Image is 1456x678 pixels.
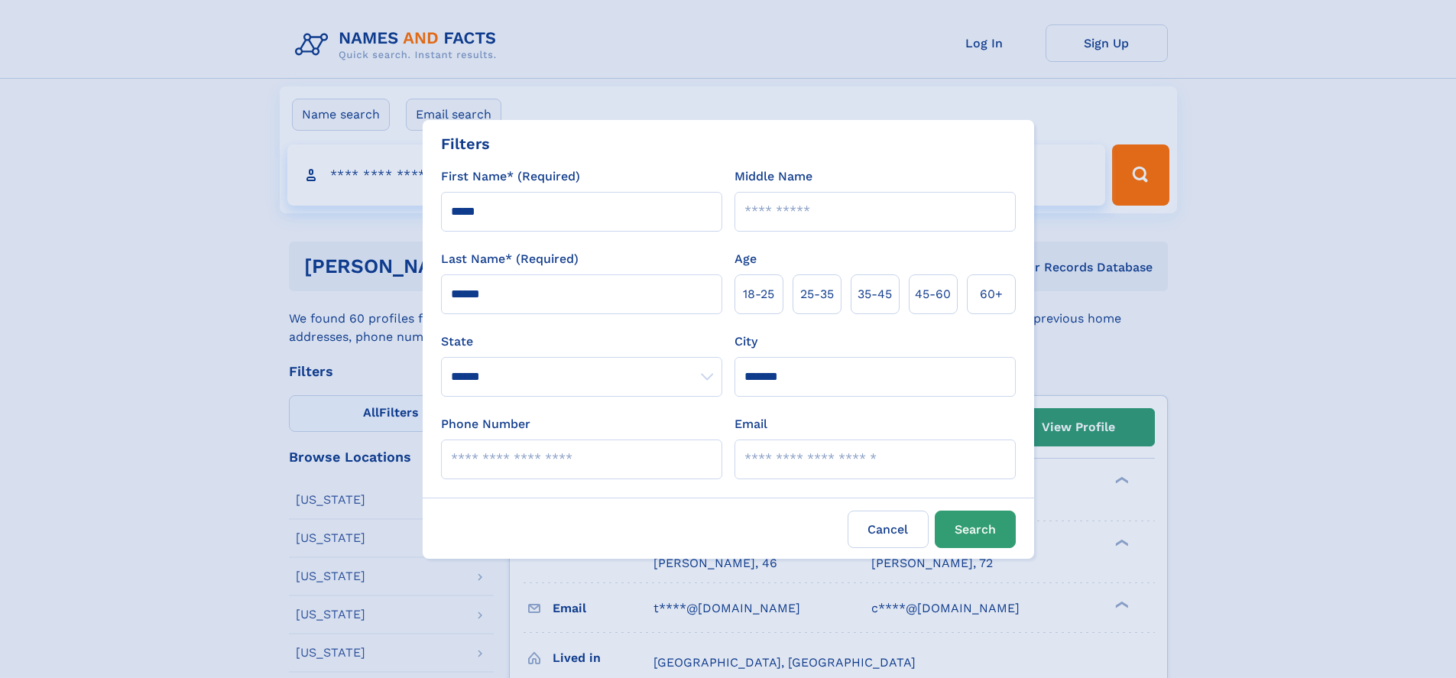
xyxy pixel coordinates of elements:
label: Cancel [848,511,929,548]
label: Phone Number [441,415,530,433]
span: 25‑35 [800,285,834,303]
label: Age [734,250,757,268]
span: 60+ [980,285,1003,303]
span: 45‑60 [915,285,951,303]
label: State [441,333,722,351]
label: First Name* (Required) [441,167,580,186]
label: City [734,333,757,351]
span: 18‑25 [743,285,774,303]
label: Middle Name [734,167,812,186]
label: Email [734,415,767,433]
span: 35‑45 [858,285,892,303]
label: Last Name* (Required) [441,250,579,268]
button: Search [935,511,1016,548]
div: Filters [441,132,490,155]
